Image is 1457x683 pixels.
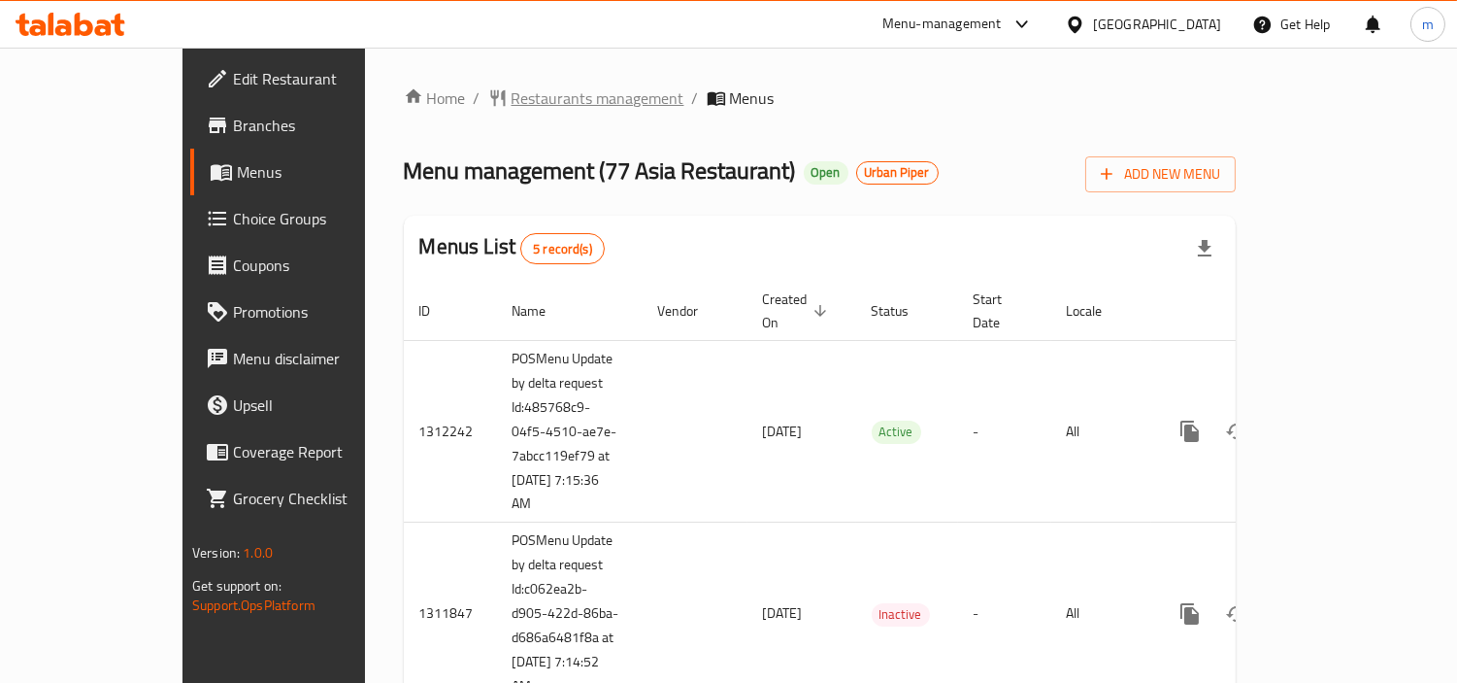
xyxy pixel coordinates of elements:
td: - [958,340,1051,523]
span: Active [872,421,921,443]
button: Add New Menu [1085,156,1236,192]
span: Upsell [233,393,411,417]
span: Grocery Checklist [233,487,411,510]
a: Edit Restaurant [190,55,426,102]
span: Menu disclaimer [233,347,411,370]
span: Choice Groups [233,207,411,230]
h2: Menus List [419,232,605,264]
span: m [1422,14,1434,35]
span: Created On [763,288,833,334]
span: 1.0.0 [243,540,273,565]
span: Start Date [974,288,1028,334]
div: Total records count [520,233,605,264]
span: Edit Restaurant [233,67,411,90]
span: Menus [730,86,775,110]
span: Inactive [872,603,930,626]
a: Branches [190,102,426,149]
span: Get support on: [192,573,281,598]
span: Coupons [233,254,411,277]
span: 5 record(s) [521,240,604,258]
a: Menus [190,149,426,195]
a: Coupons [190,242,426,289]
span: Vendor [658,299,724,323]
span: Status [872,299,935,323]
div: Open [804,161,848,185]
span: Open [804,164,848,181]
div: Active [872,421,921,444]
span: Promotions [233,300,411,324]
span: Coverage Report [233,440,411,463]
th: Actions [1151,282,1369,341]
span: Add New Menu [1101,162,1220,187]
a: Support.OpsPlatform [192,593,315,618]
span: ID [419,299,456,323]
span: Menu management ( 77 Asia Restaurant ) [404,149,796,192]
span: [DATE] [763,600,803,626]
a: Restaurants management [488,86,684,110]
div: Inactive [872,603,930,627]
a: Menu disclaimer [190,335,426,382]
a: Home [404,86,466,110]
td: All [1051,340,1151,523]
span: Name [513,299,572,323]
span: Menus [237,160,411,184]
span: Version: [192,540,240,565]
a: Promotions [190,289,426,335]
button: more [1167,408,1213,455]
button: Change Status [1213,591,1260,637]
div: Menu-management [882,13,1002,36]
td: 1312242 [404,340,497,523]
li: / [474,86,480,110]
span: [DATE] [763,419,803,444]
div: [GEOGRAPHIC_DATA] [1093,14,1221,35]
a: Choice Groups [190,195,426,242]
span: Restaurants management [512,86,684,110]
div: Export file [1181,225,1228,272]
li: / [692,86,699,110]
span: Locale [1067,299,1128,323]
td: POSMenu Update by delta request Id:485768c9-04f5-4510-ae7e-7abcc119ef79 at [DATE] 7:15:36 AM [497,340,643,523]
nav: breadcrumb [404,86,1236,110]
span: Urban Piper [857,164,938,181]
a: Grocery Checklist [190,475,426,522]
span: Branches [233,114,411,137]
button: more [1167,591,1213,637]
a: Upsell [190,382,426,428]
a: Coverage Report [190,428,426,475]
button: Change Status [1213,408,1260,455]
